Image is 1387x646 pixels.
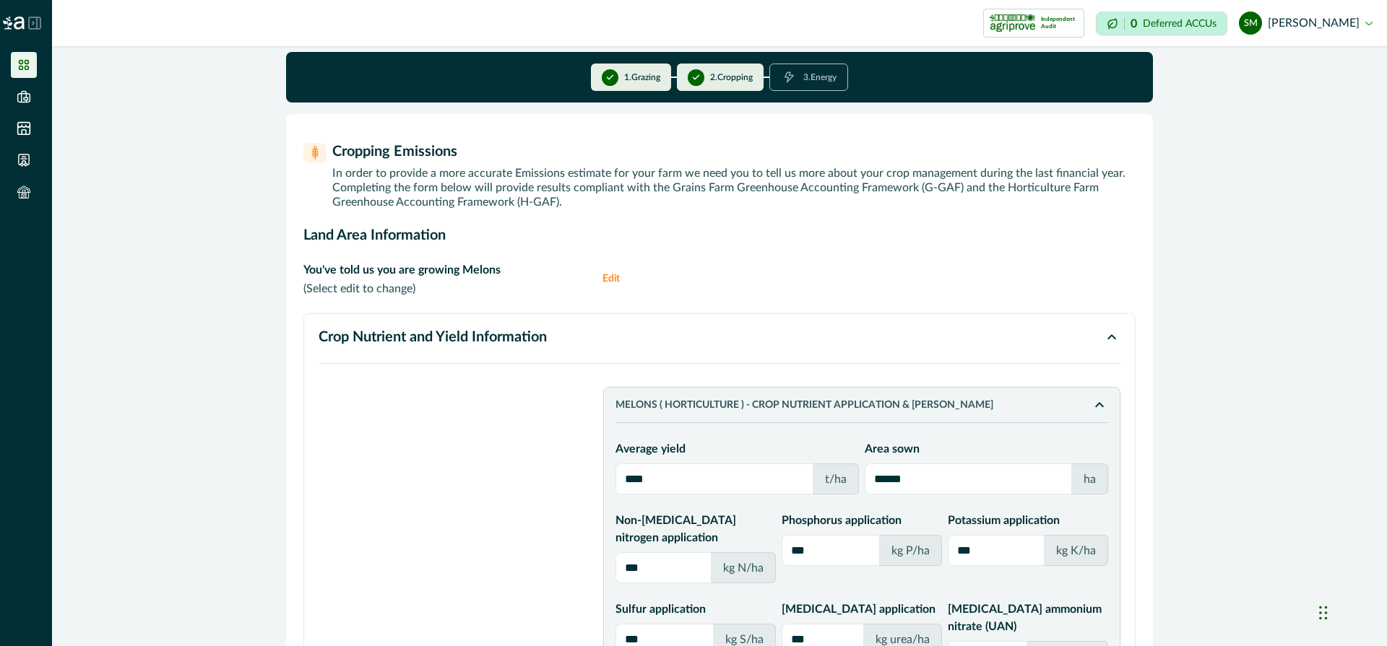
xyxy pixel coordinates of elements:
p: Cropping Emissions [332,143,457,160]
p: [MEDICAL_DATA] application [782,601,942,618]
p: [MEDICAL_DATA] ammonium nitrate (UAN) [948,601,1108,635]
button: Melons ( Horticulture ) - Crop Nutrient Application & [PERSON_NAME] [615,396,1108,414]
div: kg K/ha [1044,535,1108,566]
p: 0 [1131,18,1137,30]
button: steve le moenic[PERSON_NAME] [1239,6,1373,40]
p: Independent Audit [1041,16,1078,30]
p: Potassium application [948,512,1108,529]
p: Melons ( Horticulture ) - Crop Nutrient Application & [PERSON_NAME] [615,399,1091,411]
p: In order to provide a more accurate Emissions estimate for your farm we need you to tell us more ... [332,166,1136,209]
p: Non-[MEDICAL_DATA] nitrogen application [615,512,776,546]
p: You've told us you are growing Melons [303,261,591,296]
p: Crop Nutrient and Yield Information [319,328,1103,346]
img: certification logo [990,12,1035,35]
button: 1.Grazing [591,64,671,91]
p: Deferred ACCUs [1143,18,1217,29]
div: ha [1071,463,1108,494]
img: Logo [3,17,25,30]
button: Crop Nutrient and Yield Information [319,328,1120,346]
div: Drag [1319,591,1328,634]
button: certification logoIndependent Audit [983,9,1084,38]
p: Land Area Information [303,227,1136,244]
div: kg N/ha [711,552,776,583]
p: (Select edit to change) [303,281,591,296]
button: 3.Energy [769,64,848,91]
p: Phosphorus application [782,512,942,529]
div: kg P/ha [879,535,942,566]
p: Average yield [615,440,859,458]
button: Edit [602,261,631,296]
p: Area sown [865,440,1108,458]
iframe: Chat Widget [1315,577,1387,646]
p: Sulfur application [615,601,776,618]
div: t/ha [813,463,859,494]
button: 2.Cropping [677,64,764,91]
